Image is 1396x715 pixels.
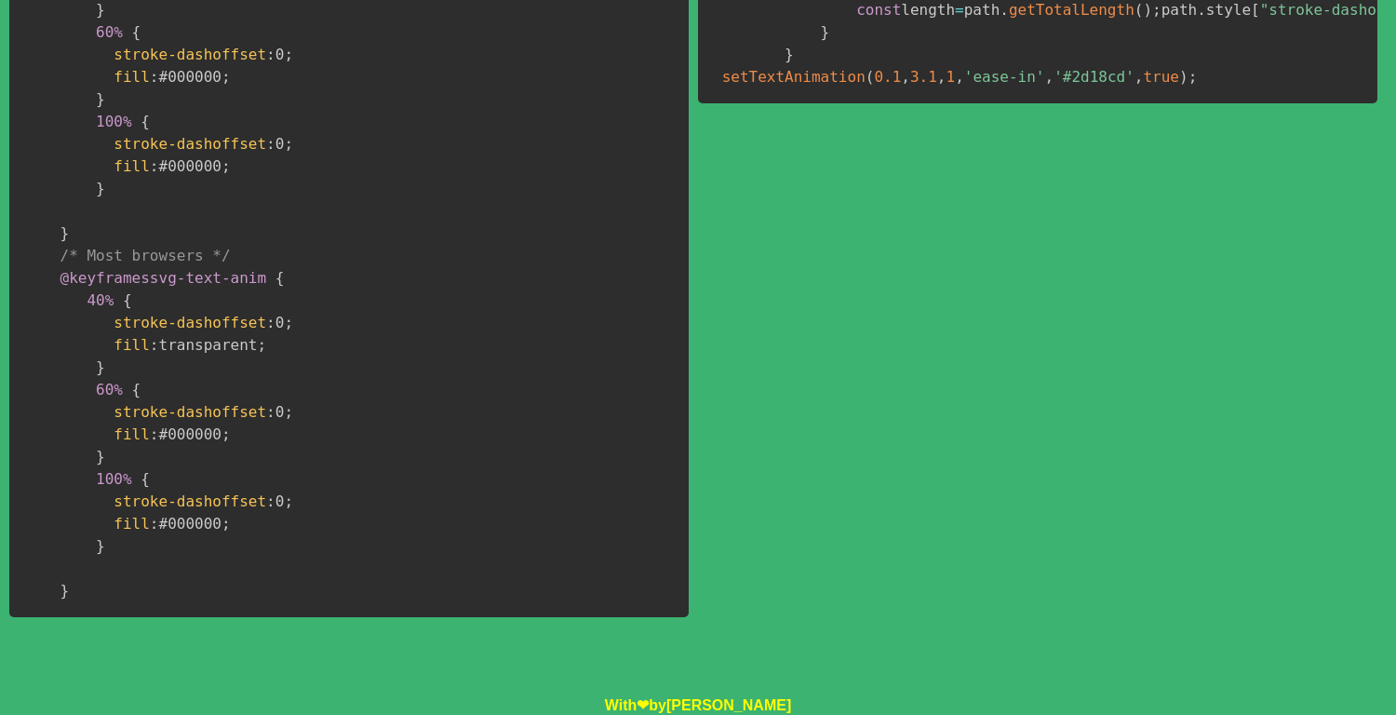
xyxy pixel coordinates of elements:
[1134,68,1144,86] span: ,
[266,135,275,153] span: :
[96,358,105,376] span: }
[123,291,132,309] span: {
[1009,1,1134,19] span: getTotalLength
[266,403,275,421] span: :
[955,68,964,86] span: ,
[221,157,231,175] span: ;
[60,269,150,287] span: @keyframes
[1179,68,1188,86] span: )
[1197,1,1206,19] span: .
[284,135,293,153] span: ;
[114,425,150,443] span: fill
[785,46,794,63] span: }
[114,68,150,86] span: fill
[60,247,231,264] span: /* Most browsers */
[132,23,141,41] span: {
[96,1,105,19] span: }
[96,537,105,555] span: }
[266,314,275,331] span: :
[114,336,150,354] span: fill
[284,46,293,63] span: ;
[910,68,937,86] span: 3.1
[1143,68,1179,86] span: true
[60,269,267,287] span: svg-text-anim
[937,68,946,86] span: ,
[901,68,910,86] span: ,
[114,492,266,510] span: stroke-dashoffset
[150,425,159,443] span: :
[1054,68,1134,86] span: '#2d18cd'
[96,180,105,197] span: }
[221,68,231,86] span: ;
[284,492,293,510] span: ;
[1000,1,1009,19] span: .
[221,425,231,443] span: ;
[666,697,791,713] a: [PERSON_NAME]
[1044,68,1054,86] span: ,
[150,515,159,533] span: :
[1143,1,1152,19] span: )
[1152,1,1161,19] span: ;
[150,68,159,86] span: :
[275,269,285,287] span: {
[60,582,70,600] span: }
[284,314,293,331] span: ;
[60,224,70,242] span: }
[637,697,649,713] span: ❤
[722,68,866,86] span: setTextAnimation
[284,403,293,421] span: ;
[946,68,956,86] span: 1
[114,515,150,533] span: fill
[96,448,105,465] span: }
[114,46,266,63] span: stroke-dashoffset
[257,336,266,354] span: ;
[96,113,132,130] span: 100%
[874,68,901,86] span: 0.1
[821,23,830,41] span: }
[1251,1,1260,19] span: [
[266,492,275,510] span: :
[221,515,231,533] span: ;
[114,135,266,153] span: stroke-dashoffset
[141,113,150,130] span: {
[866,68,875,86] span: (
[141,470,150,488] span: {
[96,90,105,108] span: }
[96,381,123,398] span: 60%
[1188,68,1198,86] span: ;
[1134,1,1144,19] span: (
[266,46,275,63] span: :
[132,381,141,398] span: {
[150,157,159,175] span: :
[964,68,1045,86] span: 'ease-in'
[96,23,123,41] span: 60%
[87,291,114,309] span: 40%
[150,336,159,354] span: :
[955,1,964,19] span: =
[114,314,266,331] span: stroke-dashoffset
[96,470,132,488] span: 100%
[114,403,266,421] span: stroke-dashoffset
[856,1,901,19] span: const
[114,157,150,175] span: fill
